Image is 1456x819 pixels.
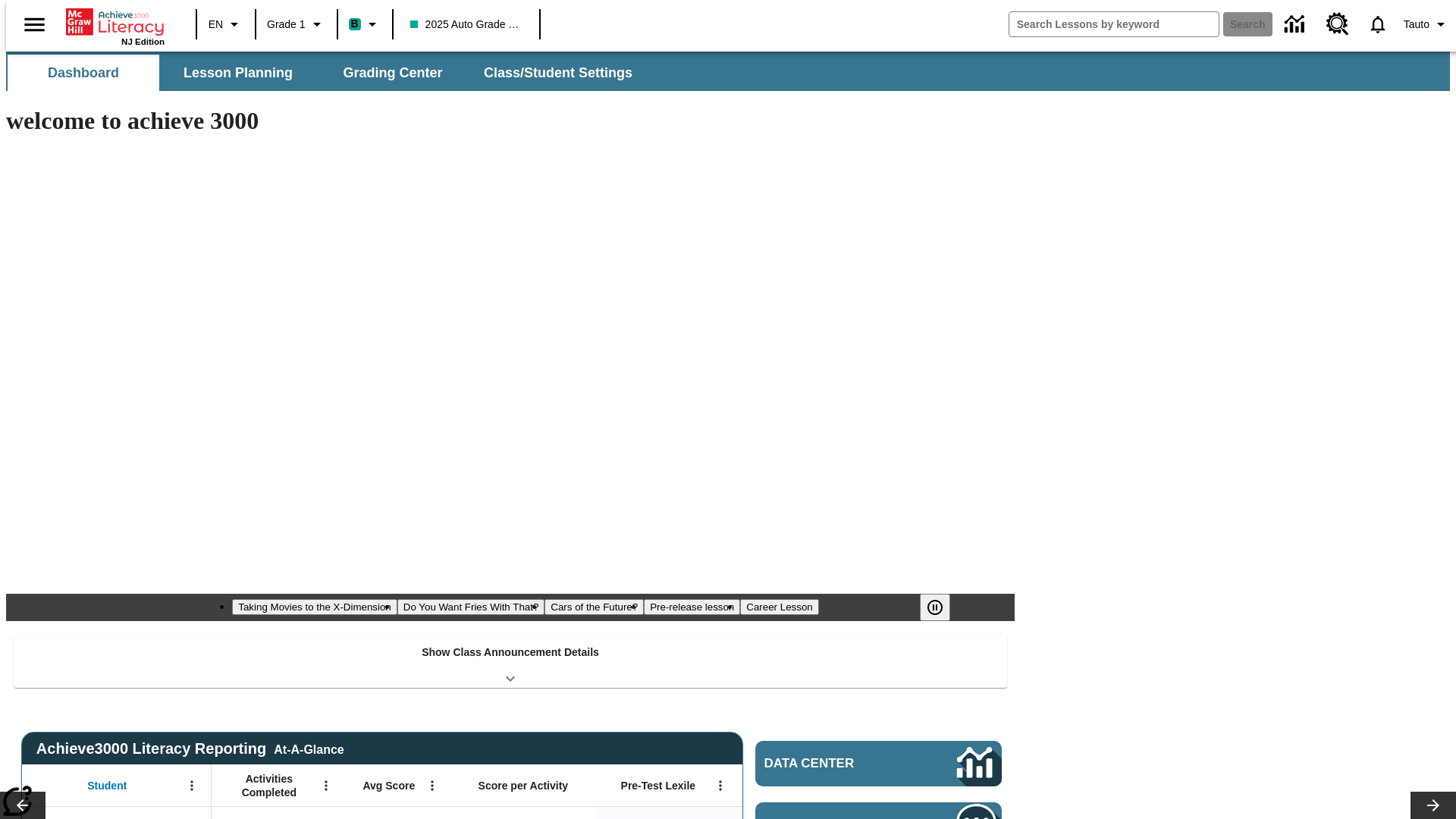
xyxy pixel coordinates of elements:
[209,17,223,33] span: EN
[8,55,159,91] button: Dashboard
[362,779,415,792] span: Avg Score
[66,5,165,46] div: Home
[644,599,740,615] button: Slide 4 Pre-release lesson
[6,52,1450,91] div: SubNavbar
[472,55,645,91] button: Class/Student Settings
[479,779,569,792] span: Score per Activity
[755,741,1002,786] a: Data Center
[709,774,732,797] button: Open Menu
[544,599,644,615] button: Slide 3 Cars of the Future?
[621,779,696,792] span: Pre-Test Lexile
[351,14,359,33] span: B
[12,2,57,47] button: Open side menu
[421,774,444,797] button: Open Menu
[740,599,818,615] button: Slide 5 Career Lesson
[274,740,344,757] div: At-A-Glance
[162,55,314,91] button: Lesson Planning
[397,599,545,615] button: Slide 2 Do You Want Fries With That?
[1398,11,1456,38] button: Profile/Settings
[202,11,250,38] button: Language: EN, Select a language
[219,772,319,799] span: Activities Completed
[1317,4,1358,45] a: Resource Center, Will open in new tab
[410,17,522,33] span: 2025 Auto Grade 1 A
[180,774,203,797] button: Open Menu
[1276,4,1317,45] a: Data Center
[14,635,1007,688] div: Show Class Announcement Details
[920,594,965,621] div: Pause
[422,645,599,661] p: Show Class Announcement Details
[6,55,646,91] div: SubNavbar
[317,55,469,91] button: Grading Center
[764,756,906,771] span: Data Center
[1009,12,1219,36] input: search field
[261,11,332,38] button: Grade: Grade 1, Select a grade
[267,17,306,33] span: Grade 1
[315,774,337,797] button: Open Menu
[1404,17,1429,33] span: Tauto
[36,740,344,758] span: Achieve3000 Literacy Reporting
[920,594,950,621] button: Pause
[1410,792,1456,819] button: Lesson carousel, Next
[1358,5,1398,44] a: Notifications
[121,37,165,46] span: NJ Edition
[87,779,127,792] span: Student
[343,11,388,38] button: Boost Class color is teal. Change class color
[232,599,397,615] button: Slide 1 Taking Movies to the X-Dimension
[66,7,165,37] a: Home
[6,107,1015,135] h1: welcome to achieve 3000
